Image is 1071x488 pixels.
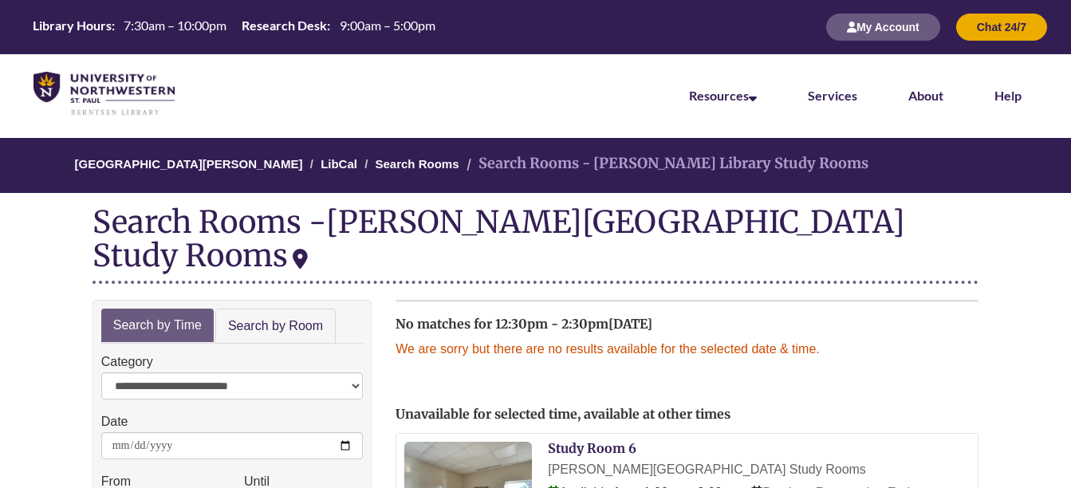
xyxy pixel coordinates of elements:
[26,17,117,34] th: Library Hours:
[93,205,979,283] div: Search Rooms -
[74,157,302,171] a: [GEOGRAPHIC_DATA][PERSON_NAME]
[101,309,214,343] a: Search by Time
[956,20,1047,33] a: Chat 24/7
[124,18,226,33] span: 7:30am – 10:00pm
[101,411,128,432] label: Date
[689,88,757,103] a: Resources
[908,88,943,103] a: About
[33,72,175,116] img: UNWSP Library Logo
[994,88,1022,103] a: Help
[808,88,857,103] a: Services
[956,14,1047,41] button: Chat 24/7
[215,309,336,344] a: Search by Room
[93,138,979,193] nav: Breadcrumb
[826,14,940,41] button: My Account
[463,152,868,175] li: Search Rooms - [PERSON_NAME] Library Study Rooms
[396,339,978,360] p: We are sorry but there are no results available for the selected date & time.
[26,17,441,37] a: Hours Today
[235,17,333,34] th: Research Desk:
[26,17,441,36] table: Hours Today
[375,157,459,171] a: Search Rooms
[548,459,970,480] div: [PERSON_NAME][GEOGRAPHIC_DATA] Study Rooms
[340,18,435,33] span: 9:00am – 5:00pm
[826,20,940,33] a: My Account
[321,157,357,171] a: LibCal
[93,203,905,274] div: [PERSON_NAME][GEOGRAPHIC_DATA] Study Rooms
[396,317,978,332] h2: No matches for 12:30pm - 2:30pm[DATE]
[548,440,636,456] a: Study Room 6
[396,407,978,422] h2: Unavailable for selected time, available at other times
[101,352,153,372] label: Category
